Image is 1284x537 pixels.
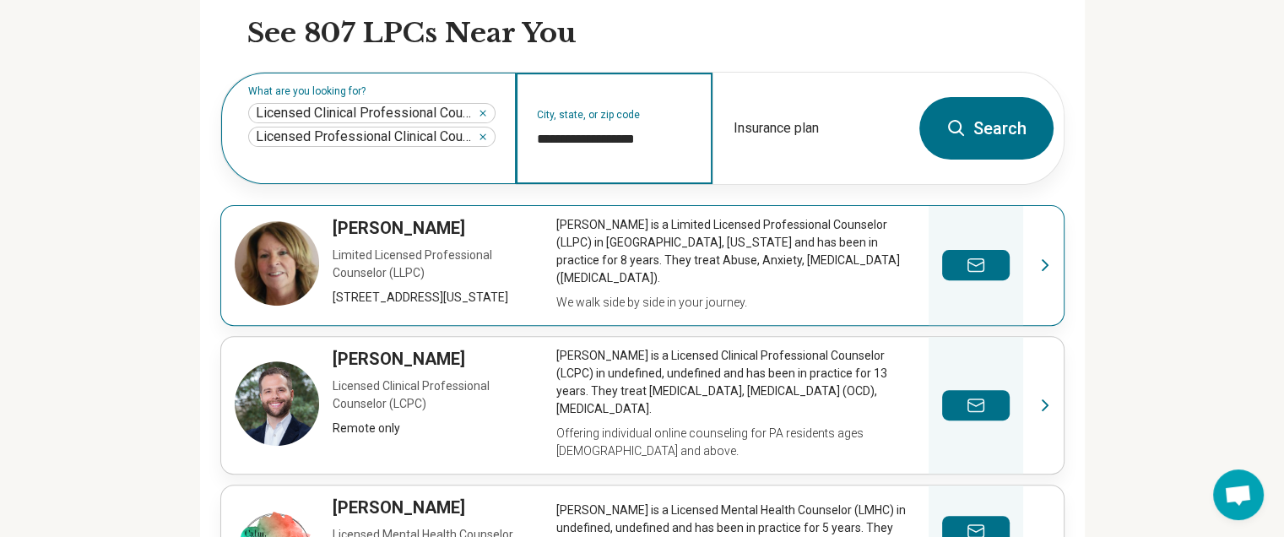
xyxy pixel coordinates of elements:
[919,97,1054,160] button: Search
[478,108,488,118] button: Licensed Clinical Professional Counselor (LCPC)
[248,103,496,123] div: Licensed Clinical Professional Counselor (LCPC)
[256,105,474,122] span: Licensed Clinical Professional Counselor (LCPC)
[942,250,1010,280] button: Send a message
[248,127,496,147] div: Licensed Professional Clinical Counselor (LPCC)
[942,390,1010,420] button: Send a message
[247,16,1065,52] h2: See 807 LPCs Near You
[478,132,488,142] button: Licensed Professional Clinical Counselor (LPCC)
[248,86,496,96] label: What are you looking for?
[1213,469,1264,520] div: Open chat
[256,128,474,145] span: Licensed Professional Clinical Counselor (LPCC)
